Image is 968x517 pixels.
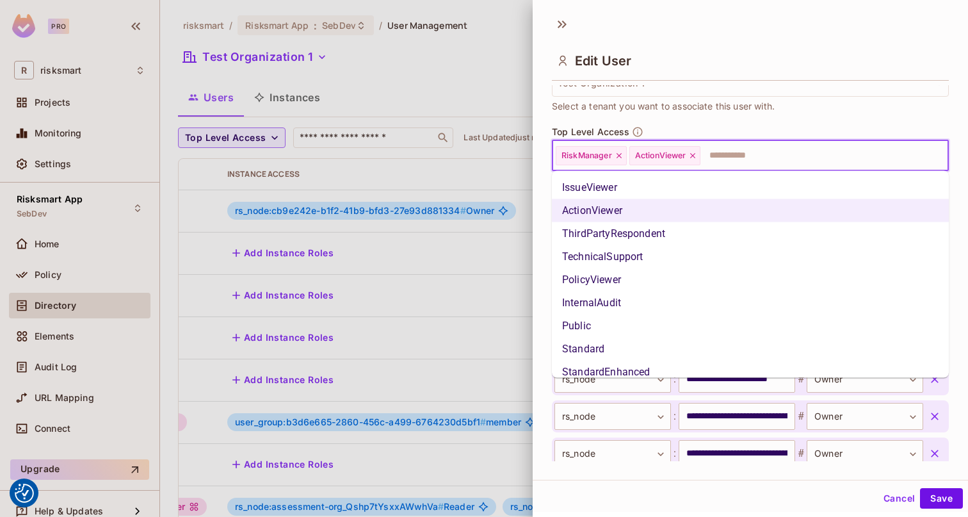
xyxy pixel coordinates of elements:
span: : [671,372,679,387]
div: Owner [807,366,923,393]
div: RiskManager [556,146,627,165]
span: : [671,409,679,424]
span: # [795,409,807,424]
div: ActionViewer [629,146,701,165]
li: ThirdPartyRespondent [552,222,949,245]
span: Edit User [575,53,631,69]
li: InternalAudit [552,291,949,315]
div: rs_node [554,440,671,467]
button: Consent Preferences [15,484,34,503]
img: Revisit consent button [15,484,34,503]
li: TechnicalSupport [552,245,949,268]
div: Owner [807,440,923,467]
span: # [795,446,807,461]
li: Standard [552,338,949,361]
li: ActionViewer [552,199,949,222]
span: # [795,372,807,387]
li: StandardEnhanced [552,361,949,384]
div: rs_node [554,403,671,430]
button: Close [942,154,944,156]
span: RiskManager [561,151,612,161]
li: PolicyViewer [552,268,949,291]
li: IssueViewer [552,176,949,199]
button: Save [920,488,963,509]
div: rs_node [554,366,671,393]
span: Select a tenant you want to associate this user with. [552,99,775,113]
button: Cancel [878,488,920,509]
div: Owner [807,403,923,430]
li: Public [552,315,949,338]
span: ActionViewer [635,151,686,161]
span: : [671,446,679,461]
span: Top Level Access [552,127,629,137]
